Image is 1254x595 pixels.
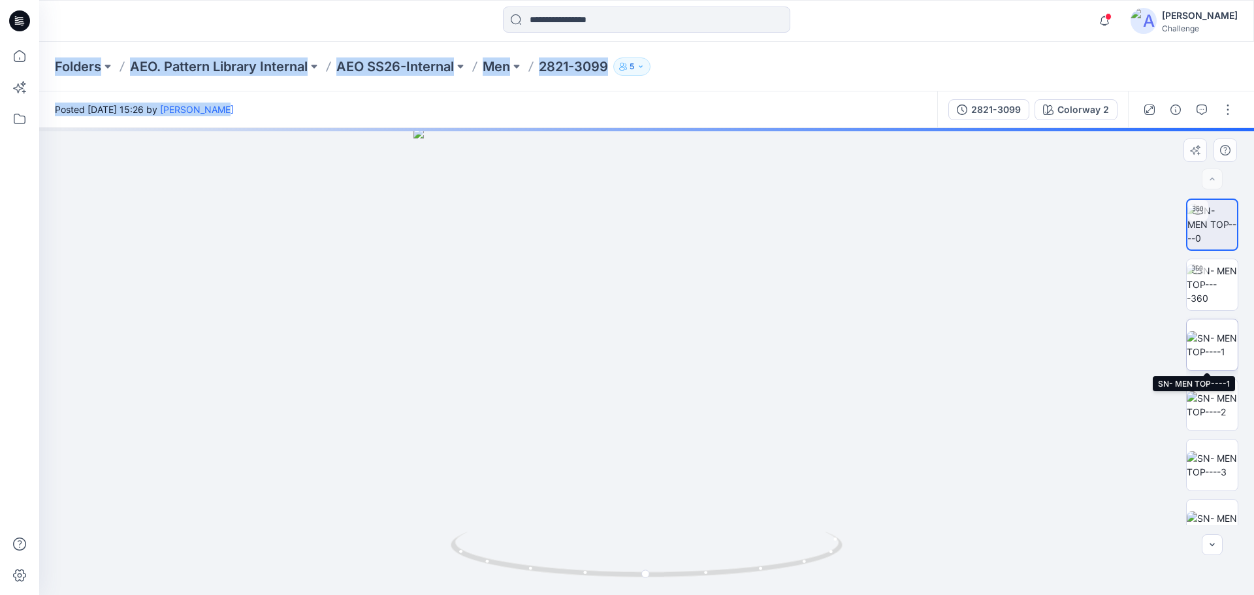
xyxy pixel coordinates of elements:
[1187,331,1238,359] img: SN- MEN TOP----1
[539,57,608,76] p: 2821-3099
[1187,451,1238,479] img: SN- MEN TOP----3
[55,57,101,76] a: Folders
[130,57,308,76] a: AEO. Pattern Library Internal
[613,57,651,76] button: 5
[630,59,634,74] p: 5
[1165,99,1186,120] button: Details
[1035,99,1117,120] button: Colorway 2
[1162,8,1238,24] div: [PERSON_NAME]
[336,57,454,76] a: AEO SS26-Internal
[1187,391,1238,419] img: SN- MEN TOP----2
[971,103,1021,117] div: 2821-3099
[55,103,234,116] span: Posted [DATE] 15:26 by
[1162,24,1238,33] div: Challenge
[1187,204,1237,245] img: SN- MEN TOP----0
[1131,8,1157,34] img: avatar
[948,99,1029,120] button: 2821-3099
[483,57,510,76] a: Men
[1187,264,1238,305] img: SN- MEN TOP----360
[1057,103,1109,117] div: Colorway 2
[160,104,234,115] a: [PERSON_NAME]
[1187,511,1238,539] img: SN- MEN TOP----4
